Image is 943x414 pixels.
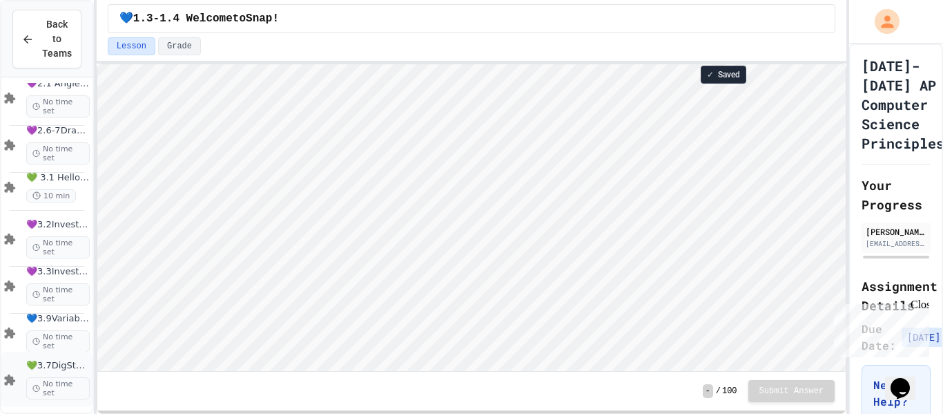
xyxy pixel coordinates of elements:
div: [EMAIL_ADDRESS][DOMAIN_NAME] [866,238,926,249]
span: 💜3.3InvestigateCreateVars(A:GraphOrg) [26,266,90,278]
button: Back to Teams [12,10,81,68]
h2: Your Progress [862,176,931,214]
span: 💙1.3-1.4 WelcometoSnap! [119,10,279,27]
span: - [703,384,713,398]
span: Back to Teams [42,17,72,61]
button: Submit Answer [748,380,835,402]
div: My Account [860,6,903,37]
span: No time set [26,95,90,117]
iframe: chat widget [885,359,929,400]
span: 💜3.2InvestigateCreateVars [26,219,90,231]
iframe: Snap! Programming Environment [97,64,846,371]
span: 💜2.1 AngleExperiments2 [26,78,90,90]
span: 100 [722,386,737,397]
h2: Assignment Details [862,276,931,315]
button: Grade [158,37,201,55]
span: Submit Answer [759,386,824,397]
span: 💚 3.1 Hello World [26,172,90,184]
div: Chat with us now!Close [6,6,95,88]
span: No time set [26,377,90,399]
span: 💜2.6-7DrawInternet [26,125,90,137]
div: [PERSON_NAME] [866,225,926,238]
h3: Need Help? [873,377,919,410]
span: No time set [26,330,90,352]
span: 💙3.9Variables&ArithmeticOp [26,313,90,325]
span: Saved [718,69,740,80]
button: Lesson [108,37,155,55]
span: No time set [26,236,90,258]
span: 💚3.7DigStoryProj [26,360,90,372]
span: ✓ [707,69,714,80]
iframe: chat widget [828,299,929,357]
span: 10 min [26,189,76,203]
span: No time set [26,283,90,305]
span: No time set [26,142,90,164]
span: / [716,386,721,397]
